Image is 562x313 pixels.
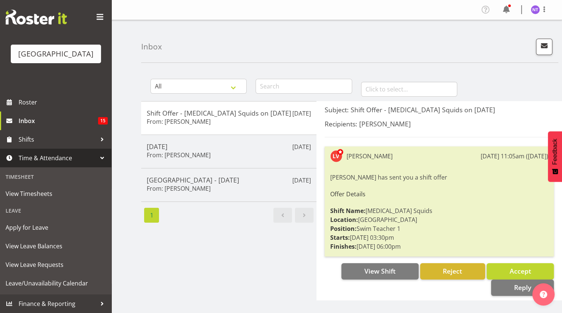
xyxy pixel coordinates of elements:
[325,120,554,128] h5: Recipients: [PERSON_NAME]
[491,280,554,296] button: Reply
[540,291,547,298] img: help-xxl-2.png
[347,152,393,161] div: [PERSON_NAME]
[6,241,106,252] span: View Leave Balances
[147,109,311,117] h5: Shift Offer - [MEDICAL_DATA] Squids on [DATE]
[6,259,106,270] span: View Leave Requests
[325,106,554,114] h5: Subject: Shift Offer - [MEDICAL_DATA] Squids on [DATE]
[330,171,548,253] div: [PERSON_NAME] has sent you a shift offer [MEDICAL_DATA] Squids [GEOGRAPHIC_DATA] Swim Teacher 1 [...
[256,79,352,94] input: Search
[2,218,110,237] a: Apply for Leave
[481,152,548,161] div: [DATE] 11:05am ([DATE])
[2,203,110,218] div: Leave
[2,255,110,274] a: View Leave Requests
[19,298,97,309] span: Finance & Reporting
[6,222,106,233] span: Apply for Leave
[141,42,162,51] h4: Inbox
[341,263,418,280] button: View Shift
[364,267,396,275] span: View Shift
[19,134,97,145] span: Shifts
[420,263,485,280] button: Reject
[6,278,106,289] span: Leave/Unavailability Calendar
[147,151,211,159] h6: From: [PERSON_NAME]
[19,115,98,126] span: Inbox
[147,118,211,125] h6: From: [PERSON_NAME]
[19,97,108,108] span: Roster
[295,208,314,223] a: Next page
[330,150,342,162] img: lara-von-fintel10062.jpg
[330,191,548,197] h6: Offer Details
[330,216,358,224] strong: Location:
[2,274,110,293] a: Leave/Unavailability Calendar
[19,152,97,164] span: Time & Attendance
[6,188,106,199] span: View Timesheets
[273,208,292,223] a: Previous page
[552,139,558,165] span: Feedback
[2,184,110,203] a: View Timesheets
[487,263,554,280] button: Accept
[2,169,110,184] div: Timesheet
[98,117,108,125] span: 15
[147,142,311,151] h5: [DATE]
[330,233,350,242] strong: Starts:
[361,82,457,97] input: Click to select...
[509,267,531,275] span: Accept
[147,185,211,192] h6: From: [PERSON_NAME]
[514,283,531,292] span: Reply
[6,10,67,25] img: Rosterit website logo
[292,142,311,151] p: [DATE]
[2,237,110,255] a: View Leave Balances
[443,267,462,275] span: Reject
[548,131,562,182] button: Feedback - Show survey
[330,207,366,215] strong: Shift Name:
[147,176,311,184] h5: [GEOGRAPHIC_DATA] - [DATE]
[18,48,94,59] div: [GEOGRAPHIC_DATA]
[531,5,540,14] img: nakita-tuuta1209.jpg
[330,242,357,251] strong: Finishes:
[292,176,311,185] p: [DATE]
[292,109,311,118] p: [DATE]
[330,225,357,233] strong: Position:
